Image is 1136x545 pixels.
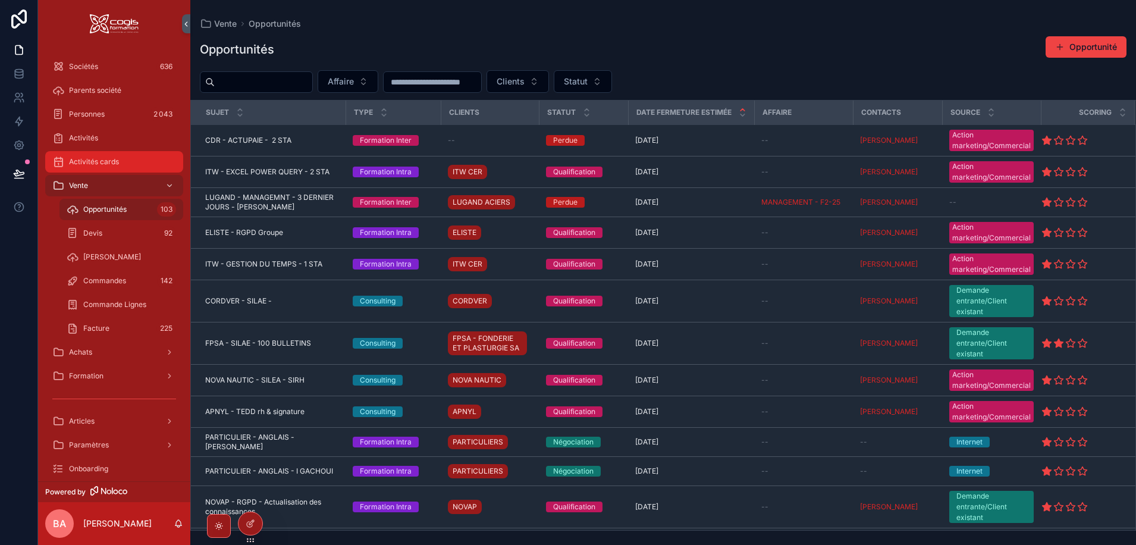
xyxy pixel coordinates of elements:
[761,259,768,269] span: --
[949,198,1034,207] a: --
[546,259,621,270] a: Qualification
[353,259,434,270] a: Formation Intra
[635,228,658,237] span: [DATE]
[761,466,768,476] span: --
[249,18,301,30] span: Opportunités
[448,255,532,274] a: ITW CER
[448,193,532,212] a: LUGAND ACIERS
[860,502,935,512] a: [PERSON_NAME]
[860,466,867,476] span: --
[205,136,291,145] span: CDR - ACTUPAIE - 2 STA
[69,347,92,357] span: Achats
[200,41,274,58] h1: Opportunités
[53,516,66,531] span: BA
[448,371,532,390] a: NOVA NAUTIC
[45,80,183,101] a: Parents société
[205,228,338,237] a: ELISTE - RGPD Groupe
[553,227,595,238] div: Qualification
[949,222,1034,243] a: Action marketing/Commercial
[69,157,119,167] span: Activités cards
[635,259,747,269] a: [DATE]
[564,76,588,87] span: Statut
[487,70,549,93] button: Select Button
[1079,108,1112,117] span: Scoring
[553,466,594,477] div: Négociation
[353,502,434,512] a: Formation Intra
[38,481,190,502] a: Powered by
[69,464,108,474] span: Onboarding
[860,136,935,145] a: [PERSON_NAME]
[635,228,747,237] a: [DATE]
[156,321,176,336] div: 225
[635,296,747,306] a: [DATE]
[448,165,487,179] a: ITW CER
[1046,36,1126,58] button: Opportunité
[59,318,183,339] a: Facture225
[45,127,183,149] a: Activités
[45,411,183,432] a: Articles
[205,296,338,306] a: CORDVER - SILAE -
[546,375,621,386] a: Qualification
[860,502,918,512] a: [PERSON_NAME]
[353,437,434,447] a: Formation Intra
[90,14,139,33] img: App logo
[69,133,98,143] span: Activités
[45,434,183,456] a: Paramètres
[453,334,522,353] span: FPSA - FONDERIE ET PLASTURGIE SA
[761,339,768,348] span: --
[553,259,595,270] div: Qualification
[761,502,846,512] a: --
[949,466,1034,477] a: Internet
[860,228,935,237] a: [PERSON_NAME]
[157,274,176,288] div: 142
[761,167,768,177] span: --
[952,161,1031,183] div: Action marketing/Commercial
[554,70,612,93] button: Select Button
[860,339,918,348] span: [PERSON_NAME]
[45,56,183,77] a: Sociétés636
[214,18,237,30] span: Vente
[949,401,1034,422] a: Action marketing/Commercial
[860,136,918,145] span: [PERSON_NAME]
[761,136,768,145] span: --
[553,135,578,146] div: Perdue
[546,437,621,447] a: Négociation
[949,161,1034,183] a: Action marketing/Commercial
[636,108,732,117] span: Date fermeture estimée
[497,76,525,87] span: Clients
[448,223,532,242] a: ELISTE
[353,197,434,208] a: Formation Inter
[950,108,980,117] span: Source
[360,406,396,417] div: Consulting
[205,497,338,516] a: NOVAP - RGPD - Actualisation des connaissances
[448,373,506,387] a: NOVA NAUTIC
[69,109,105,119] span: Personnes
[318,70,378,93] button: Select Button
[860,339,935,348] a: [PERSON_NAME]
[69,86,121,95] span: Parents société
[860,228,918,237] a: [PERSON_NAME]
[59,270,183,292] a: Commandes142
[949,198,956,207] span: --
[453,198,510,207] span: LUGAND ACIERS
[360,259,412,270] div: Formation Intra
[546,338,621,349] a: Qualification
[949,437,1034,447] a: Internet
[949,253,1034,275] a: Action marketing/Commercial
[59,223,183,244] a: Devis92
[635,339,658,348] span: [DATE]
[45,458,183,480] a: Onboarding
[83,276,126,286] span: Commandes
[761,466,846,476] a: --
[205,433,338,452] a: PARTICULIER - ANGLAIS - [PERSON_NAME]
[360,502,412,512] div: Formation Intra
[761,296,846,306] a: --
[860,375,935,385] a: [PERSON_NAME]
[38,48,190,481] div: scrollable content
[553,437,594,447] div: Négociation
[161,226,176,240] div: 92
